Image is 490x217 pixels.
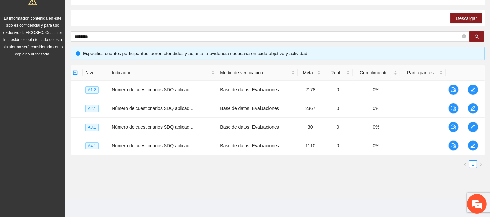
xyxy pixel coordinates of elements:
[456,15,477,22] span: Descargar
[468,140,478,151] button: edit
[112,87,193,92] span: Número de cuestionarios SDQ aplicad...
[463,163,467,166] span: left
[76,51,80,56] span: info-circle
[85,142,99,149] span: A4.1
[217,99,298,118] td: Base de datos, Evaluaciones
[298,136,323,155] td: 1110
[468,87,478,92] span: edit
[85,124,99,131] span: A3.1
[217,136,298,155] td: Base de datos, Evaluaciones
[448,122,459,132] button: comment
[469,31,484,42] button: search
[469,160,477,168] li: 1
[112,143,193,148] span: Número de cuestionarios SDQ aplicad...
[323,81,353,99] td: 0
[448,85,459,95] button: comment
[468,124,478,130] span: edit
[109,65,217,81] th: Indicador
[323,99,353,118] td: 0
[298,81,323,99] td: 2178
[479,163,483,166] span: right
[3,16,63,56] span: La información contenida en este sitio es confidencial y para uso exclusivo de FICOSEC. Cualquier...
[468,143,478,148] span: edit
[468,85,478,95] button: edit
[300,69,316,76] span: Meta
[353,99,400,118] td: 0%
[477,160,485,168] li: Next Page
[353,136,400,155] td: 0%
[450,13,482,23] button: Descargar
[477,160,485,168] button: right
[475,34,479,39] span: search
[217,81,298,99] td: Base de datos, Evaluaciones
[353,65,400,81] th: Cumplimiento
[83,65,109,81] th: Nivel
[355,69,393,76] span: Cumplimiento
[353,118,400,136] td: 0%
[462,34,466,38] span: close-circle
[323,65,353,81] th: Real
[217,118,298,136] td: Base de datos, Evaluaciones
[468,103,478,114] button: edit
[468,122,478,132] button: edit
[85,105,99,112] span: A2.1
[323,118,353,136] td: 0
[298,99,323,118] td: 2367
[217,65,298,81] th: Medio de verificación
[448,140,459,151] button: comment
[403,69,438,76] span: Participantes
[448,103,459,114] button: comment
[3,146,124,169] textarea: Escriba su mensaje y pulse “Intro”
[38,71,90,137] span: Estamos en línea.
[326,69,345,76] span: Real
[323,136,353,155] td: 0
[298,118,323,136] td: 30
[353,81,400,99] td: 0%
[461,160,469,168] button: left
[461,160,469,168] li: Previous Page
[112,124,193,130] span: Número de cuestionarios SDQ aplicad...
[34,33,110,42] div: Chatee con nosotros ahora
[112,106,193,111] span: Número de cuestionarios SDQ aplicad...
[298,65,323,81] th: Meta
[400,65,446,81] th: Participantes
[73,70,78,75] span: check-square
[112,69,210,76] span: Indicador
[107,3,123,19] div: Minimizar ventana de chat en vivo
[468,106,478,111] span: edit
[462,34,466,40] span: close-circle
[469,161,477,168] a: 1
[220,69,290,76] span: Medio de verificación
[85,86,99,94] span: A1.2
[83,50,480,57] div: Especifica cuántos participantes fueron atendidos y adjunta la evidencia necesaria en cada objeti...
